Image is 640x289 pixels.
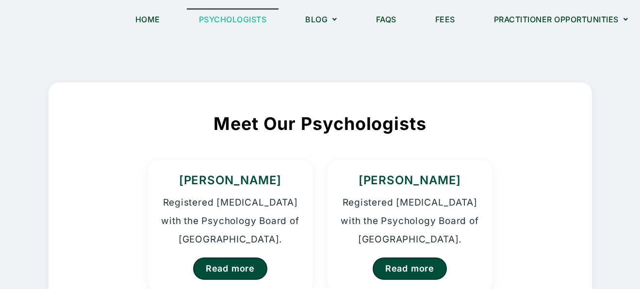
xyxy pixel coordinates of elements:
a: Fees [423,8,467,31]
a: Read more about Kristina [193,257,267,280]
p: Registered [MEDICAL_DATA] with the Psychology Board of [GEOGRAPHIC_DATA]. [340,193,480,249]
a: FAQs [364,8,409,31]
a: Read more about Homer [373,257,447,280]
a: Blog [293,8,349,31]
a: Psychologists [187,8,279,31]
p: Registered [MEDICAL_DATA] with the Psychology Board of [GEOGRAPHIC_DATA]. [160,193,301,249]
a: Home [123,8,172,31]
h3: [PERSON_NAME] [160,172,301,189]
h2: Meet Our Psychologists [84,112,556,136]
h3: [PERSON_NAME] [340,172,480,189]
